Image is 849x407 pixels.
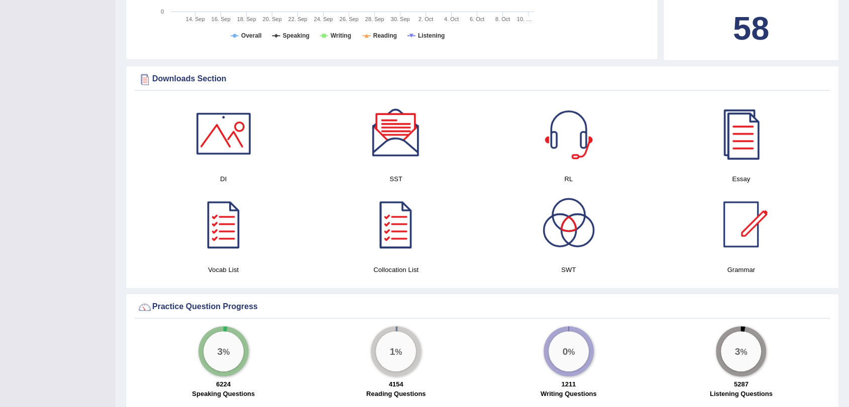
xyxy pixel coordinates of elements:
tspan: Reading [373,32,397,39]
tspan: Listening [418,32,445,39]
tspan: 4. Oct [444,16,459,22]
tspan: 26. Sep [340,16,359,22]
tspan: Writing [331,32,351,39]
big: 3 [735,346,740,357]
tspan: 24. Sep [314,16,333,22]
tspan: 16. Sep [211,16,231,22]
label: Reading Questions [366,389,426,398]
big: 0 [562,346,568,357]
label: Writing Questions [541,389,597,398]
div: % [549,331,589,371]
tspan: 6. Oct [470,16,484,22]
tspan: 14. Sep [186,16,205,22]
tspan: 20. Sep [263,16,282,22]
tspan: Overall [241,32,262,39]
div: Downloads Section [137,72,827,87]
tspan: 18. Sep [237,16,256,22]
strong: 5287 [734,380,749,388]
h4: Grammar [660,264,823,275]
strong: 1211 [561,380,576,388]
tspan: 28. Sep [365,16,384,22]
label: Speaking Questions [192,389,255,398]
tspan: 2. Oct [418,16,433,22]
strong: 4154 [389,380,403,388]
h4: SWT [487,264,650,275]
div: % [721,331,761,371]
big: 3 [217,346,223,357]
div: Practice Question Progress [137,300,827,315]
label: Listening Questions [710,389,773,398]
h4: RL [487,174,650,184]
tspan: 30. Sep [391,16,410,22]
tspan: 10. … [517,16,532,22]
h4: Collocation List [315,264,478,275]
h4: Essay [660,174,823,184]
div: % [376,331,416,371]
text: 0 [161,9,164,15]
big: 1 [390,346,395,357]
strong: 6224 [216,380,231,388]
tspan: Speaking [283,32,309,39]
h4: DI [142,174,305,184]
h4: SST [315,174,478,184]
tspan: 8. Oct [495,16,510,22]
h4: Vocab List [142,264,305,275]
b: 58 [733,10,769,47]
div: % [203,331,244,371]
tspan: 22. Sep [288,16,307,22]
